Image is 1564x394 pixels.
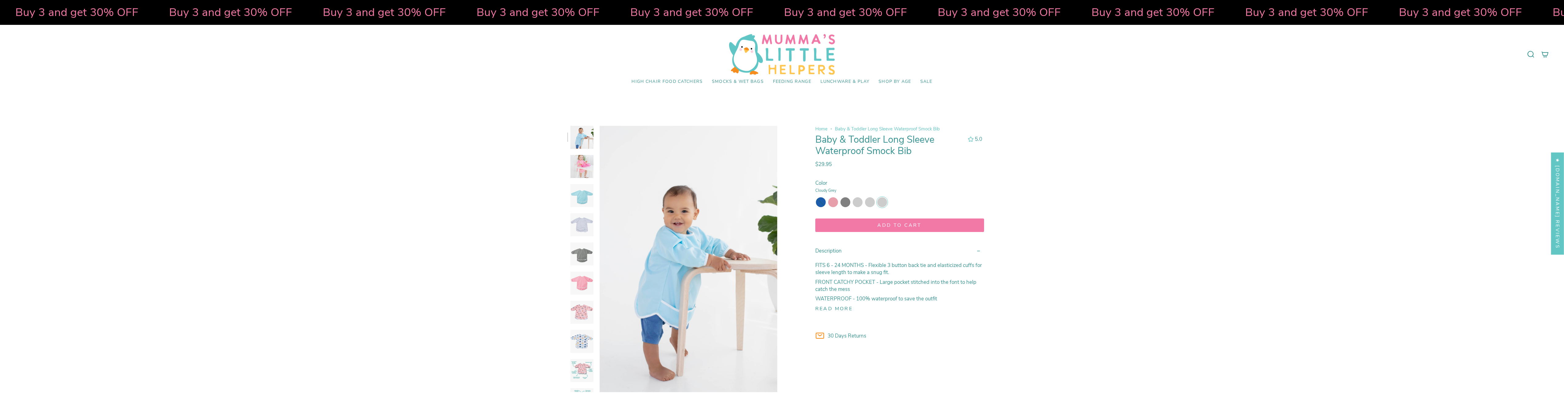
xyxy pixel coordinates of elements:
strong: Buy 3 and get 30% OFF [938,5,1061,20]
div: Click to open Judge.me floating reviews tab [1551,153,1564,255]
a: SALE [916,75,937,89]
a: Feeding Range [768,75,816,89]
span: Smocks & Wet Bags [712,79,764,84]
span: Feeding Range [773,79,811,84]
a: Shop by Age [874,75,916,89]
span: 5.0 [975,136,982,143]
strong: Buy 3 and get 30% OFF [1399,5,1522,20]
img: Mumma's Little Helpers - High Chair Food Catcher Catchy Smock [570,155,593,178]
strong: Buy 3 and get 30% OFF [630,5,753,20]
strong: FRONT CATCHY POCKET - [815,279,880,286]
span: Baby & Toddler Long Sleeve Waterproof Smock Bib [835,126,940,132]
a: High Chair Food Catchers [627,75,707,89]
strong: Buy 3 and get 30% OFF [1091,5,1215,20]
span: Add to cart [821,222,978,229]
strong: WATERPROOF - [815,295,856,303]
strong: Buy 3 and get 30% OFF [169,5,292,20]
p: Flexible 3 button back tie and elasticized cuffs for sleeve length to make a snug fit. [815,262,984,276]
div: 5.0 out of 5.0 stars [968,137,973,142]
span: Color [815,180,827,187]
button: Read more [815,306,853,311]
a: Home [815,126,828,132]
span: Shop by Age [879,79,911,84]
h1: Baby & Toddler Long Sleeve Waterproof Smock Bib [815,134,963,157]
summary: Description [815,242,984,259]
button: 5.0 out of 5.0 stars [965,135,984,143]
strong: Buy 3 and get 30% OFF [784,5,907,20]
small: Cloudy Grey [815,187,984,193]
span: SALE [920,79,933,84]
a: Smocks & Wet Bags [707,75,768,89]
img: Mumma’s Little Helpers [729,34,835,75]
p: 100% waterproof to save the outfit [815,295,984,303]
button: Add to cart [815,218,984,232]
strong: FITS 6 - 24 MONTHS - [815,262,868,269]
span: High Chair Food Catchers [631,79,703,84]
span: $29.95 [815,161,832,168]
strong: Buy 3 and get 30% OFF [15,5,138,20]
strong: Buy 3 and get 30% OFF [1245,5,1368,20]
p: 30 Days Returns [828,332,984,339]
strong: Buy 3 and get 30% OFF [477,5,600,20]
p: Large pocket stitched into the font to help catch the mess [815,279,984,293]
span: Lunchware & Play [821,79,869,84]
a: Lunchware & Play [816,75,874,89]
strong: Buy 3 and get 30% OFF [323,5,446,20]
